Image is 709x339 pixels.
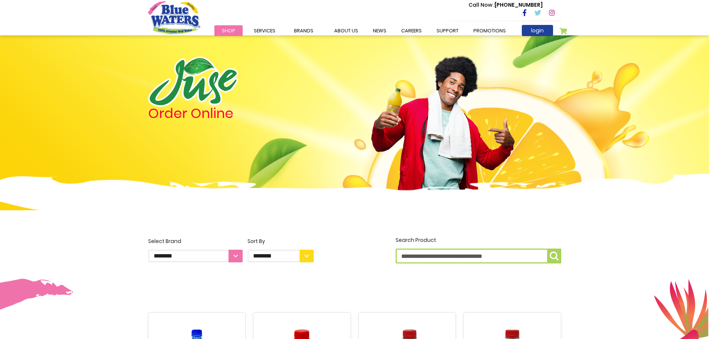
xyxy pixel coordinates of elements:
h4: Order Online [148,107,314,120]
img: logo [148,57,238,107]
label: Select Brand [148,237,243,262]
a: about us [327,25,365,36]
a: News [365,25,394,36]
select: Select Brand [148,250,243,262]
label: Search Product [396,236,561,263]
div: Sort By [247,237,314,245]
select: Sort By [247,250,314,262]
a: store logo [148,1,200,34]
span: Call Now : [469,1,495,9]
a: login [522,25,553,36]
input: Search Product [396,249,561,263]
button: Search Product [547,249,561,263]
p: [PHONE_NUMBER] [469,1,543,9]
span: Brands [294,27,313,34]
span: Services [254,27,275,34]
a: support [429,25,466,36]
a: careers [394,25,429,36]
img: search-icon.png [550,252,559,260]
img: man.png [370,43,515,202]
span: Shop [222,27,235,34]
a: Promotions [466,25,513,36]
